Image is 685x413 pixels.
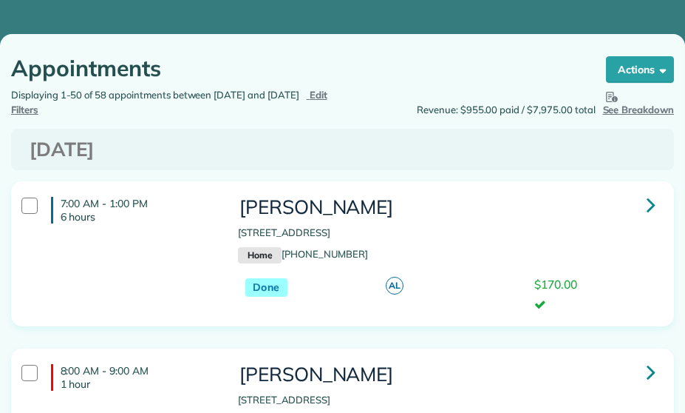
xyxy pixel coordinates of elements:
small: Home [238,247,282,263]
h1: Appointments [11,56,578,81]
span: See Breakdown [603,88,675,115]
button: See Breakdown [603,88,675,118]
h4: 8:00 AM - 9:00 AM [51,364,227,391]
h3: [DATE] [30,139,655,161]
span: Done [245,278,287,297]
a: Edit Filters [11,89,327,115]
p: [STREET_ADDRESS] [238,393,661,408]
h3: [PERSON_NAME] [238,197,661,218]
p: 6 hours [61,210,227,224]
button: Actions [606,56,674,83]
a: Home[PHONE_NUMBER] [238,248,368,260]
p: [STREET_ADDRESS] [238,226,661,241]
h4: 7:00 AM - 1:00 PM [51,197,227,224]
span: Revenue: $955.00 paid / $7,975.00 total [417,103,595,118]
h3: [PERSON_NAME] [238,364,661,386]
span: $170.00 [534,277,577,292]
p: 1 hour [61,377,227,391]
span: AL [386,277,403,295]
